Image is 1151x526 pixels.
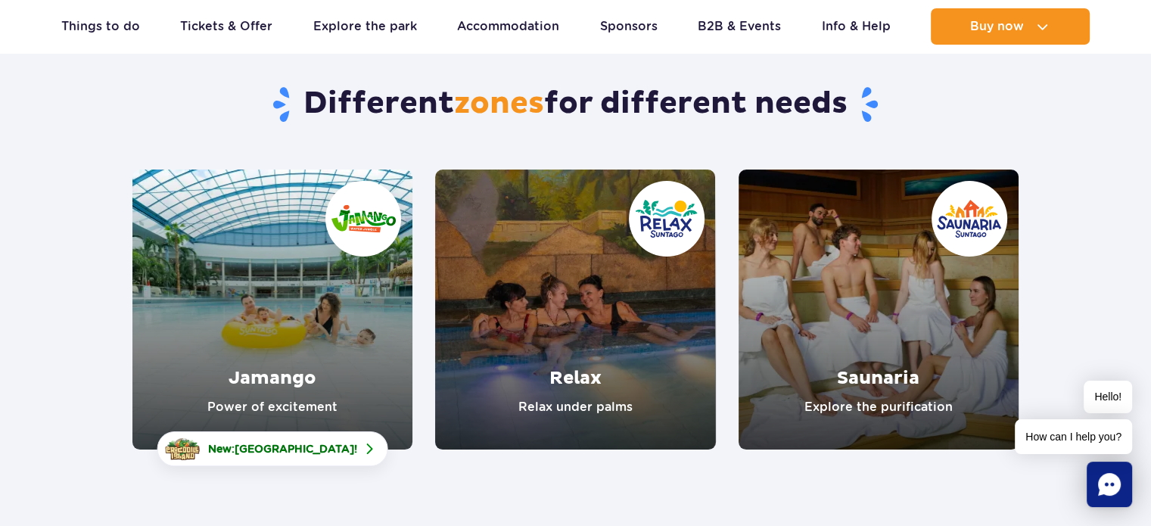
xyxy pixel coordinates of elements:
h1: Different for different needs [132,85,1019,124]
a: Things to do [61,8,140,45]
span: How can I help you? [1015,419,1132,454]
a: Info & Help [822,8,891,45]
a: B2B & Events [698,8,781,45]
a: Sponsors [600,8,658,45]
a: Saunaria [739,170,1019,450]
div: Chat [1087,462,1132,507]
span: Buy now [970,20,1024,33]
span: zones [454,85,544,123]
a: Relax [435,170,715,450]
a: Explore the park [313,8,417,45]
span: Hello! [1084,381,1132,413]
a: New:[GEOGRAPHIC_DATA]! [157,431,388,466]
span: [GEOGRAPHIC_DATA] [235,443,354,455]
a: Tickets & Offer [180,8,272,45]
button: Buy now [931,8,1090,45]
span: New: ! [208,441,357,456]
a: Accommodation [457,8,559,45]
a: Jamango [132,170,412,450]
